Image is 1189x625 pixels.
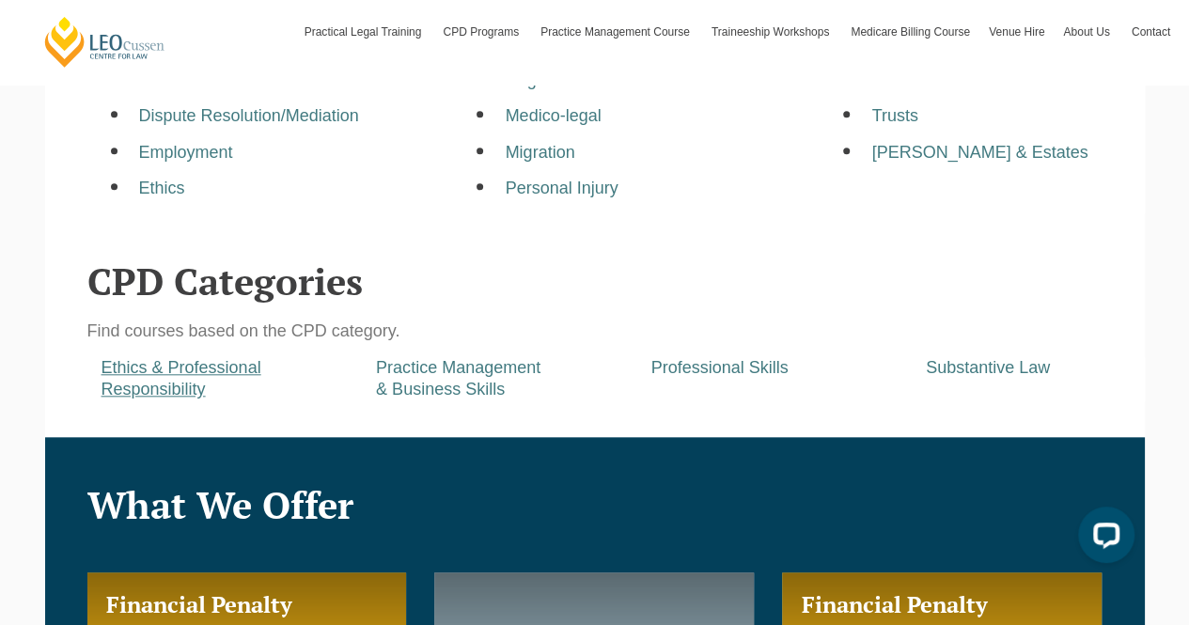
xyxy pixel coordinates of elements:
[505,143,574,162] a: Migration
[871,143,1087,162] a: [PERSON_NAME] & Estates
[87,320,1103,342] p: Find courses based on the CPD category.
[42,15,167,69] a: [PERSON_NAME] Centre for Law
[702,5,841,59] a: Traineeship Workshops
[1063,499,1142,578] iframe: LiveChat chat widget
[295,5,434,59] a: Practical Legal Training
[1122,5,1180,59] a: Contact
[871,70,898,89] a: Tax
[801,591,1083,618] h3: Financial Penalty
[376,358,540,398] a: Practice Management& Business Skills
[531,5,702,59] a: Practice Management Course
[651,358,789,377] a: Professional Skills
[433,5,531,59] a: CPD Programs
[87,260,1103,302] h2: CPD Categories
[102,358,261,398] a: Ethics & Professional Responsibility
[139,179,185,197] a: Ethics
[139,143,233,162] a: Employment
[139,106,359,125] a: Dispute Resolution/Mediation
[139,70,201,89] a: Criminal
[871,106,917,125] a: Trusts
[926,358,1050,377] a: Substantive Law
[505,106,601,125] a: Medico-legal
[505,179,618,197] a: Personal Injury
[979,5,1054,59] a: Venue Hire
[1054,5,1121,59] a: About Us
[841,5,979,59] a: Medicare Billing Course
[106,591,388,618] h3: Financial Penalty
[87,484,1103,525] h2: What We Offer
[505,70,572,89] a: Litigation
